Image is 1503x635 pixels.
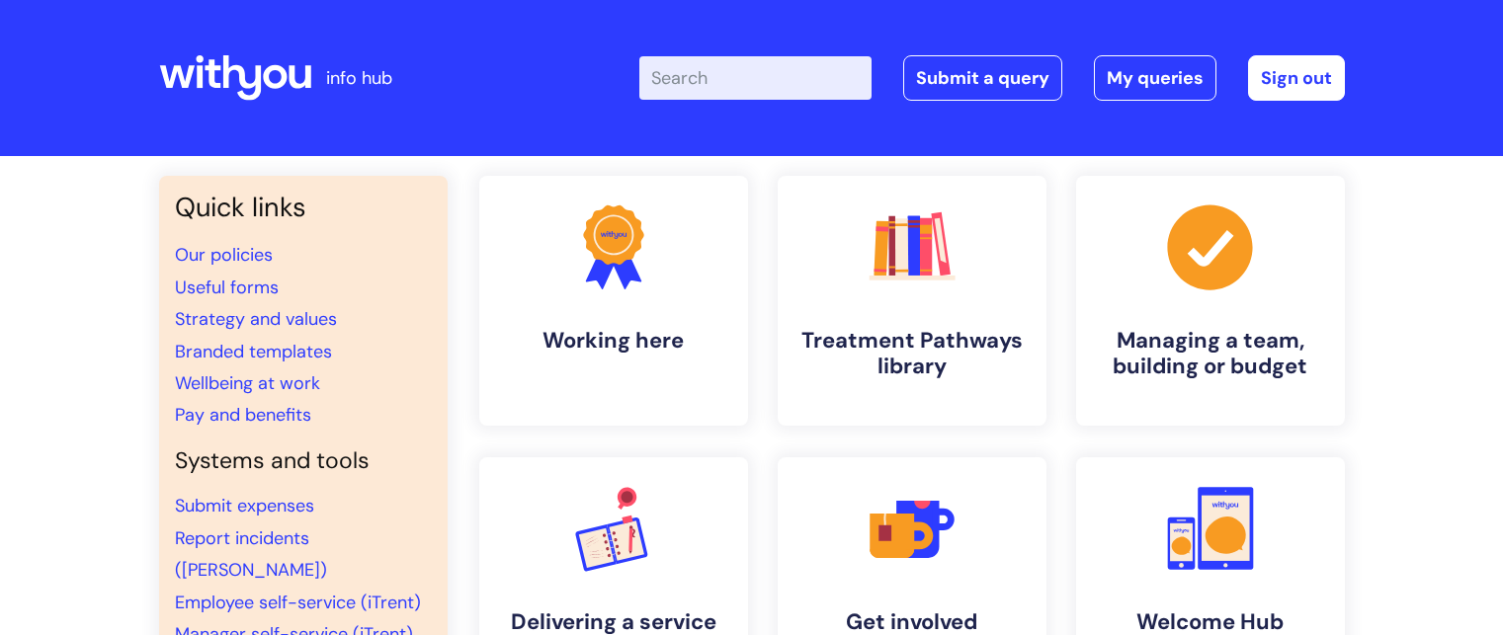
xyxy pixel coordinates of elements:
a: Branded templates [175,340,332,363]
a: Submit a query [903,55,1062,101]
h4: Systems and tools [175,447,432,475]
h4: Delivering a service [495,609,732,635]
div: | - [639,55,1345,101]
a: Our policies [175,243,273,267]
a: Wellbeing at work [175,371,320,395]
p: info hub [326,62,392,94]
a: Useful forms [175,276,279,299]
a: Pay and benefits [175,403,311,427]
h4: Get involved [793,609,1031,635]
a: Working here [479,176,748,426]
a: Submit expenses [175,494,314,517]
a: My queries [1094,55,1216,101]
a: Sign out [1248,55,1345,101]
h3: Quick links [175,192,432,223]
h4: Working here [495,328,732,354]
h4: Welcome Hub [1092,609,1329,635]
h4: Managing a team, building or budget [1092,328,1329,380]
input: Search [639,56,872,100]
a: Report incidents ([PERSON_NAME]) [175,526,327,582]
a: Managing a team, building or budget [1076,176,1345,426]
h4: Treatment Pathways library [793,328,1031,380]
a: Treatment Pathways library [778,176,1046,426]
a: Strategy and values [175,307,337,331]
a: Employee self-service (iTrent) [175,591,421,614]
